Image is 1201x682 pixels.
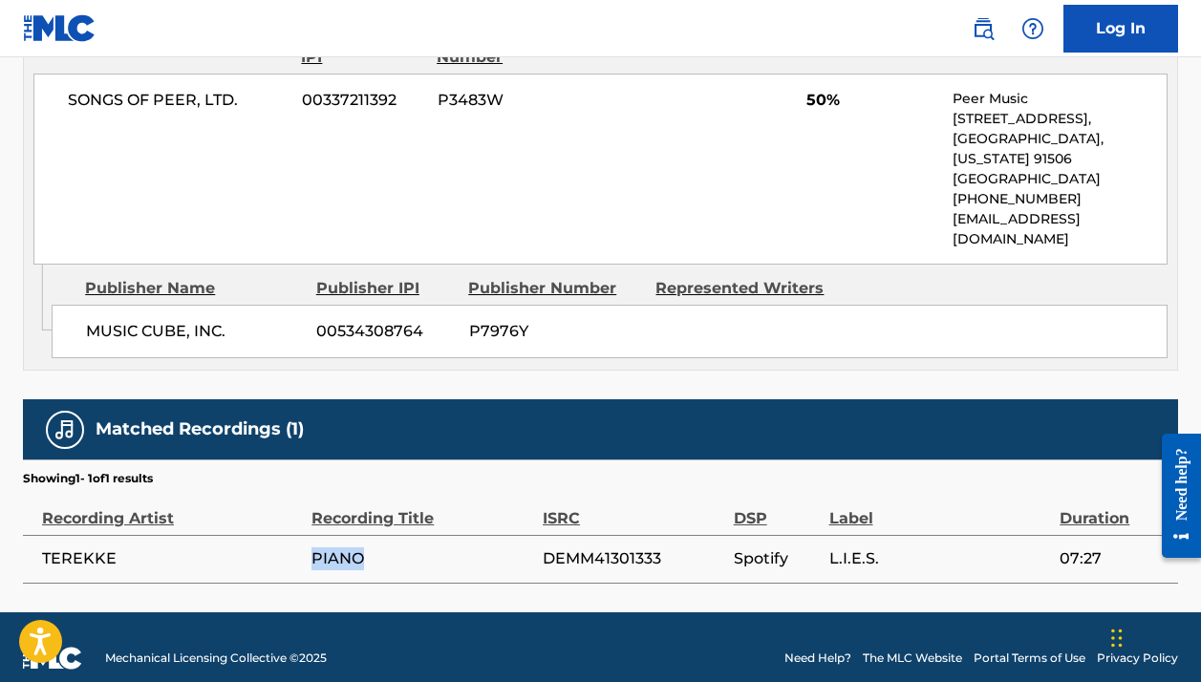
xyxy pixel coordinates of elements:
span: P7976Y [469,320,642,343]
a: Public Search [964,10,1002,48]
iframe: Chat Widget [1105,590,1201,682]
span: L.I.E.S. [829,547,1051,570]
div: Publisher Number [468,277,641,300]
img: Matched Recordings [54,418,76,441]
a: Privacy Policy [1097,650,1178,667]
div: Duration [1060,487,1169,530]
div: DSP [734,487,820,530]
span: Mechanical Licensing Collective © 2025 [105,650,327,667]
img: help [1021,17,1044,40]
p: [PHONE_NUMBER] [953,189,1167,209]
div: Label [829,487,1051,530]
div: ISRC [543,487,724,530]
a: The MLC Website [863,650,962,667]
span: 50% [806,89,938,112]
div: Publisher IPI [316,277,454,300]
span: MUSIC CUBE, INC. [86,320,302,343]
iframe: Resource Center [1147,415,1201,578]
div: Represented Writers [655,277,828,300]
div: Drag [1111,609,1123,667]
a: Need Help? [784,650,851,667]
div: Publisher Name [85,277,302,300]
p: Peer Music [953,89,1167,109]
span: Spotify [734,547,820,570]
span: 07:27 [1060,547,1169,570]
p: [GEOGRAPHIC_DATA], [US_STATE] 91506 [953,129,1167,169]
span: SONGS OF PEER, LTD. [68,89,288,112]
p: [STREET_ADDRESS], [953,109,1167,129]
h5: Matched Recordings (1) [96,418,304,440]
span: DEMM41301333 [543,547,724,570]
p: Showing 1 - 1 of 1 results [23,470,153,487]
div: Recording Artist [42,487,302,530]
span: PIANO [311,547,533,570]
a: Log In [1063,5,1178,53]
div: Help [1014,10,1052,48]
p: [EMAIL_ADDRESS][DOMAIN_NAME] [953,209,1167,249]
img: search [972,17,995,40]
p: [GEOGRAPHIC_DATA] [953,169,1167,189]
img: MLC Logo [23,14,97,42]
span: 00534308764 [316,320,454,343]
span: P3483W [438,89,603,112]
div: Recording Title [311,487,533,530]
a: Portal Terms of Use [974,650,1085,667]
img: logo [23,647,82,670]
span: TEREKKE [42,547,302,570]
span: 00337211392 [302,89,423,112]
